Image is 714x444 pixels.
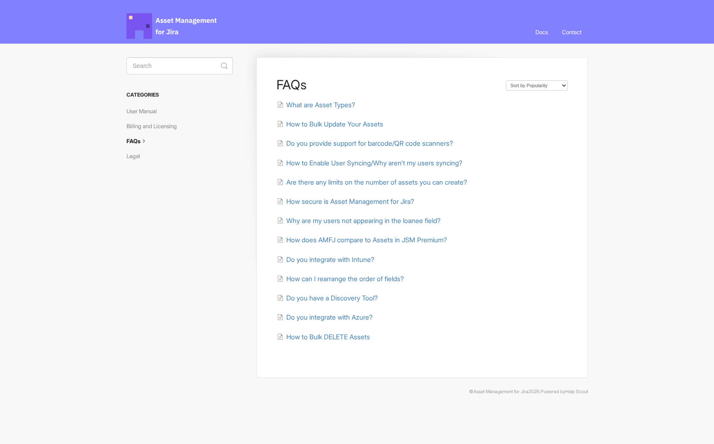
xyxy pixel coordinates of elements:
a: Do you have a Discovery Tool? [277,294,378,302]
span: Do you have a Discovery Tool? [286,294,378,302]
a: Do you provide support for barcode/QR code scanners? [277,139,453,147]
input: Search [126,57,233,74]
h1: FAQs [276,77,497,92]
span: Do you integrate with Azure? [286,313,373,321]
span: Do you provide support for barcode/QR code scanners? [286,139,453,147]
a: What are Asset Types? [277,101,355,109]
span: Why are my users not appearing in the loanee field? [286,217,441,225]
a: FAQs [126,134,155,148]
a: How can I rearrange the order of fields? [277,275,404,283]
span: Do you integrate with Intune? [286,256,374,264]
span: Asset Management for Jira Docs [126,13,218,39]
span: Powered by [541,389,588,394]
span: What are Asset Types? [286,101,355,109]
span: How does AMFJ compare to Assets in JSM Premium? [286,236,447,244]
span: How secure is Asset Management for Jira? [286,197,414,206]
a: How secure is Asset Management for Jira? [277,197,414,206]
h3: Categories [126,87,233,103]
span: Are there any limits on the number of assets you can create? [286,178,467,186]
select: Page reloads on selection [506,80,568,91]
a: Contact [555,21,588,44]
a: Legal [126,149,147,163]
a: Help Scout [565,389,588,394]
a: Are there any limits on the number of assets you can create? [277,178,467,186]
a: Docs [529,21,554,44]
span: How can I rearrange the order of fields? [286,275,404,283]
a: How to Enable User Syncing/Why aren't my users syncing? [277,159,462,167]
p: © 2025. [126,388,588,396]
span: How to Enable User Syncing/Why aren't my users syncing? [286,159,462,167]
a: Why are my users not appearing in the loanee field? [277,217,441,225]
a: Asset Management for Jira [473,389,529,394]
a: User Manual [126,104,163,118]
a: How to Bulk DELETE Assets [277,333,370,341]
span: How to Bulk DELETE Assets [286,333,370,341]
span: How to Bulk Update Your Assets [286,120,383,128]
a: Do you integrate with Azure? [277,313,373,321]
a: Billing and Licensing [126,119,183,133]
a: Do you integrate with Intune? [277,256,374,264]
a: How does AMFJ compare to Assets in JSM Premium? [277,236,447,244]
a: How to Bulk Update Your Assets [277,120,383,128]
